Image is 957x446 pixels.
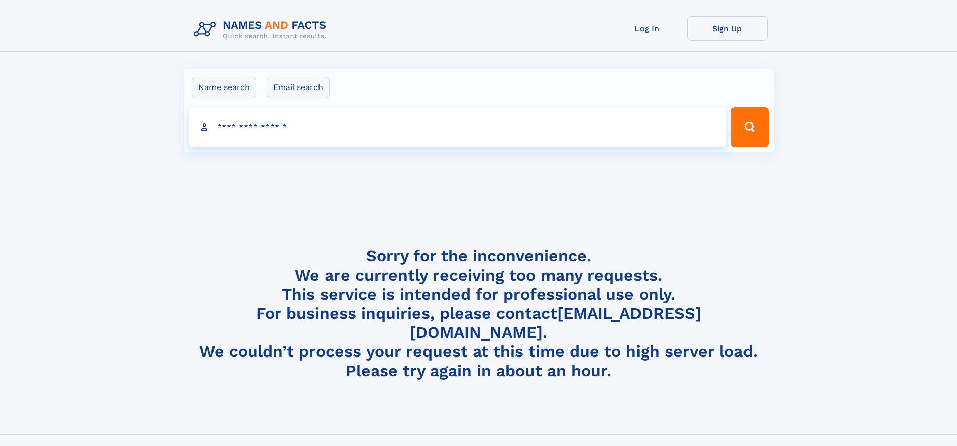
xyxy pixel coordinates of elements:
[189,107,727,147] input: search input
[410,304,701,342] a: [EMAIL_ADDRESS][DOMAIN_NAME]
[190,16,335,43] img: Logo Names and Facts
[267,77,330,98] label: Email search
[731,107,768,147] button: Search Button
[687,16,768,41] a: Sign Up
[190,246,768,381] h4: Sorry for the inconvenience. We are currently receiving too many requests. This service is intend...
[607,16,687,41] a: Log In
[192,77,256,98] label: Name search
